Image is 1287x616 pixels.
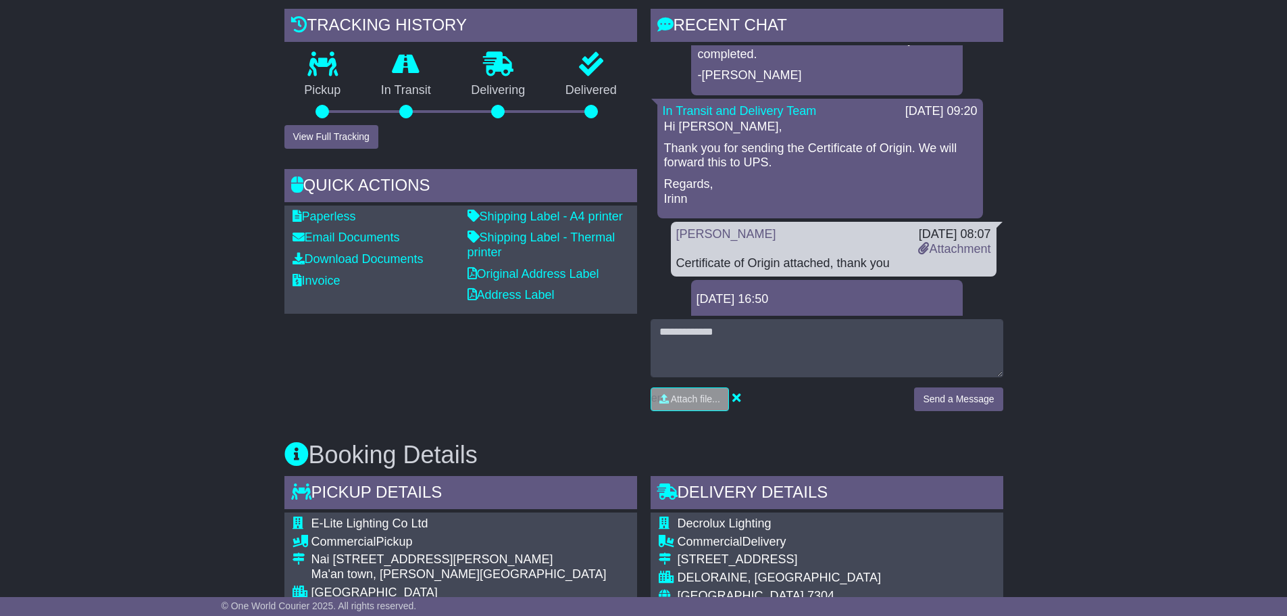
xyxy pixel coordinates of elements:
[311,567,629,582] div: Ma'an town, [PERSON_NAME][GEOGRAPHIC_DATA]
[918,227,990,242] div: [DATE] 08:07
[284,83,361,98] p: Pickup
[678,571,984,586] div: DELORAINE, [GEOGRAPHIC_DATA]
[676,227,776,241] a: [PERSON_NAME]
[678,535,742,548] span: Commercial
[651,476,1003,513] div: Delivery Details
[451,83,546,98] p: Delivering
[678,535,984,550] div: Delivery
[678,552,984,567] div: [STREET_ADDRESS]
[545,83,637,98] p: Delivered
[311,517,428,530] span: E-Lite Lighting Co Ltd
[807,589,834,602] span: 7304
[293,210,356,223] a: Paperless
[311,535,629,550] div: Pickup
[676,256,991,271] div: Certificate of Origin attached, thank you
[905,104,978,119] div: [DATE] 09:20
[914,387,1003,411] button: Send a Message
[293,231,400,244] a: Email Documents
[468,288,555,302] a: Address Label
[663,104,817,118] a: In Transit and Delivery Team
[664,177,976,206] p: Regards, Irinn
[293,274,340,287] a: Invoice
[468,231,615,259] a: Shipping Label - Thermal printer
[284,476,637,513] div: Pickup Details
[311,552,629,567] div: Nai [STREET_ADDRESS][PERSON_NAME]
[361,83,451,98] p: In Transit
[698,32,956,62] p: We will continue to monitor until delivery is completed.
[284,442,1003,469] h3: Booking Details
[468,210,623,223] a: Shipping Label - A4 printer
[284,9,637,45] div: Tracking history
[293,252,424,266] a: Download Documents
[468,267,599,281] a: Original Address Label
[664,141,976,170] p: Thank you for sending the Certificate of Origin. We will forward this to UPS.
[678,517,772,530] span: Decrolux Lighting
[697,292,957,307] div: [DATE] 16:50
[918,242,990,256] a: Attachment
[664,120,976,135] p: Hi [PERSON_NAME],
[698,68,956,83] p: -[PERSON_NAME]
[651,9,1003,45] div: RECENT CHAT
[222,600,417,611] span: © One World Courier 2025. All rights reserved.
[698,314,956,402] p: Shipment is in transit and has arrived at facility [GEOGRAPHIC_DATA], [GEOGRAPHIC_DATA] with an e...
[284,125,378,149] button: View Full Tracking
[284,169,637,206] div: Quick Actions
[311,586,629,600] div: [GEOGRAPHIC_DATA]
[311,535,376,548] span: Commercial
[678,589,804,602] span: [GEOGRAPHIC_DATA]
